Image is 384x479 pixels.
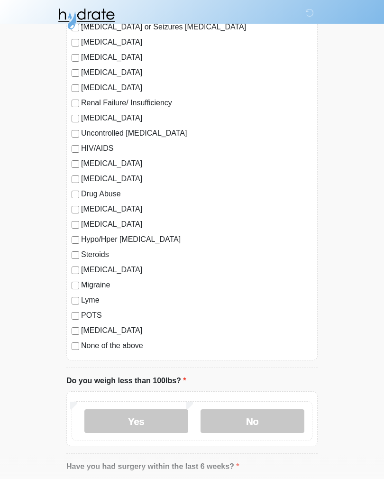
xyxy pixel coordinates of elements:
input: HIV/AIDS [72,146,79,153]
label: [MEDICAL_DATA] [81,37,312,48]
input: [MEDICAL_DATA] [72,328,79,335]
input: POTS [72,313,79,320]
label: Steroids [81,249,312,261]
input: Lyme [72,297,79,305]
label: Lyme [81,295,312,306]
input: [MEDICAL_DATA] [72,85,79,92]
label: [MEDICAL_DATA] [81,219,312,230]
label: Uncontrolled [MEDICAL_DATA] [81,128,312,139]
input: Drug Abuse [72,191,79,199]
label: Drug Abuse [81,189,312,200]
input: Migraine [72,282,79,290]
input: [MEDICAL_DATA] [72,55,79,62]
label: [MEDICAL_DATA] [81,67,312,79]
input: None of the above [72,343,79,350]
label: Yes [84,410,188,433]
label: [MEDICAL_DATA] [81,113,312,124]
label: [MEDICAL_DATA] [81,174,312,185]
input: [MEDICAL_DATA] [72,70,79,77]
input: Hypo/Hper [MEDICAL_DATA] [72,237,79,244]
label: None of the above [81,341,312,352]
input: [MEDICAL_DATA] [72,221,79,229]
label: Migraine [81,280,312,291]
input: [MEDICAL_DATA] [72,161,79,168]
input: Renal Failure/ Insufficiency [72,100,79,108]
label: Renal Failure/ Insufficiency [81,98,312,109]
label: [MEDICAL_DATA] [81,204,312,215]
label: [MEDICAL_DATA] [81,83,312,94]
label: [MEDICAL_DATA] [81,52,312,64]
input: [MEDICAL_DATA] [72,115,79,123]
img: Hydrate IV Bar - Fort Collins Logo [57,7,116,31]
label: POTS [81,310,312,322]
input: Steroids [72,252,79,259]
input: [MEDICAL_DATA] [72,206,79,214]
input: [MEDICAL_DATA] [72,39,79,47]
input: [MEDICAL_DATA] [72,267,79,275]
label: No [201,410,304,433]
label: HIV/AIDS [81,143,312,155]
label: [MEDICAL_DATA] [81,158,312,170]
label: Have you had surgery within the last 6 weeks? [66,461,239,473]
label: [MEDICAL_DATA] [81,325,312,337]
input: Uncontrolled [MEDICAL_DATA] [72,130,79,138]
label: Do you weigh less than 100lbs? [66,376,186,387]
input: [MEDICAL_DATA] [72,176,79,184]
label: [MEDICAL_DATA] [81,265,312,276]
label: Hypo/Hper [MEDICAL_DATA] [81,234,312,246]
